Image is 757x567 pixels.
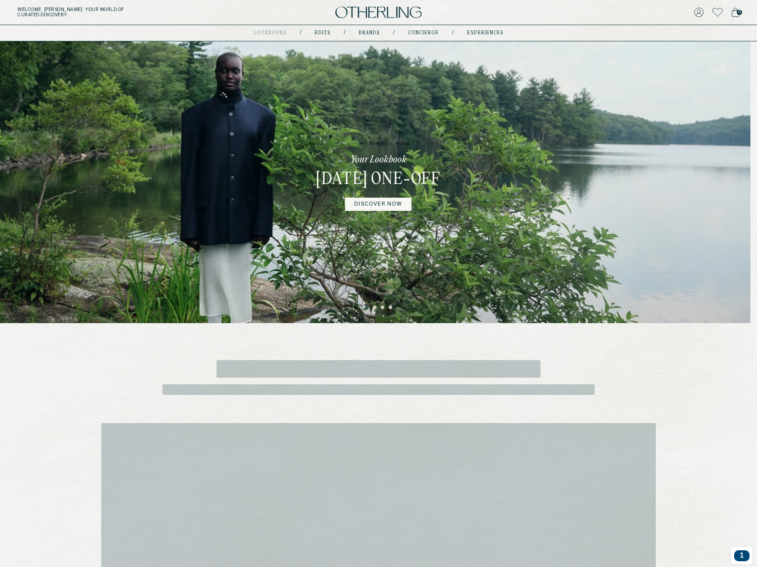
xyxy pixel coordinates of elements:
[452,29,454,37] div: /
[18,7,234,18] h5: Welcome, [PERSON_NAME] . Your world of curated discovery.
[344,29,345,37] div: /
[300,29,301,37] div: /
[365,306,369,310] button: 1
[335,7,422,18] img: logo
[359,31,380,35] a: Brands
[316,169,441,191] h3: [DATE] One-off
[737,10,742,15] span: 0
[393,29,395,37] div: /
[254,31,287,35] a: lookbooks
[162,384,595,395] span: ‌
[217,360,541,378] span: ‌
[408,31,439,35] a: concierge
[731,6,739,18] a: 0
[373,306,377,310] button: 2
[467,31,503,35] a: experiences
[350,154,407,166] p: Your Lookbook
[345,198,411,211] a: DISCOVER NOW
[381,306,385,310] button: 3
[389,306,393,310] button: 4
[315,31,331,35] a: Edits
